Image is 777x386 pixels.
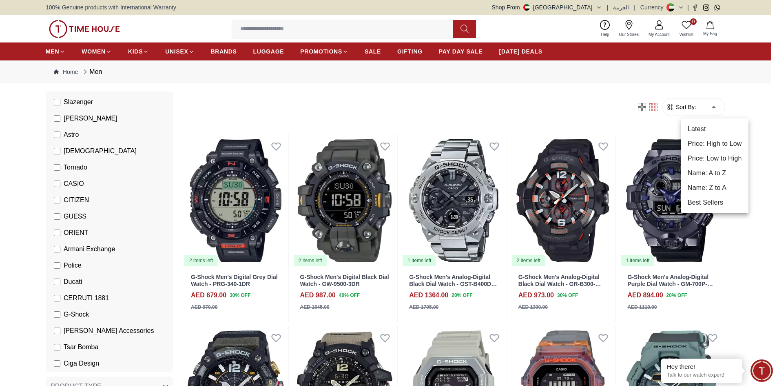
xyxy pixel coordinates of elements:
[667,372,736,379] p: Talk to our watch expert!
[681,195,748,210] li: Best Sellers
[681,166,748,181] li: Name: A to Z
[667,363,736,371] div: Hey there!
[681,181,748,195] li: Name: Z to A
[681,136,748,151] li: Price: High to Low
[750,359,773,382] div: Chat Widget
[681,122,748,136] li: Latest
[681,151,748,166] li: Price: Low to High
